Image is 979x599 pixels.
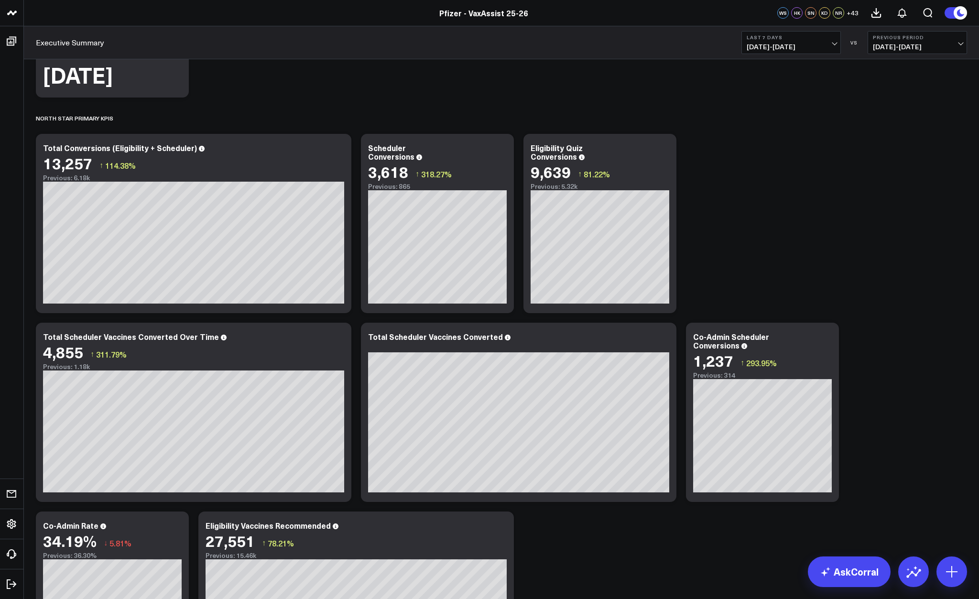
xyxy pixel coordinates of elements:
[531,142,583,162] div: Eligibility Quiz Conversions
[368,331,503,342] div: Total Scheduler Vaccines Converted
[43,142,197,153] div: Total Conversions (Eligibility + Scheduler)
[43,343,83,360] div: 4,855
[43,174,344,182] div: Previous: 6.18k
[206,520,331,531] div: Eligibility Vaccines Recommended
[868,31,967,54] button: Previous Period[DATE]-[DATE]
[262,537,266,549] span: ↑
[105,160,136,171] span: 114.38%
[846,40,863,45] div: VS
[693,352,733,369] div: 1,237
[747,34,836,40] b: Last 7 Days
[43,552,182,559] div: Previous: 36.30%
[421,169,452,179] span: 318.27%
[578,168,582,180] span: ↑
[833,7,844,19] div: NR
[268,538,294,548] span: 78.21%
[109,538,131,548] span: 5.81%
[43,363,344,370] div: Previous: 1.18k
[96,349,127,359] span: 311.79%
[43,64,113,86] div: [DATE]
[777,7,789,19] div: WS
[791,7,803,19] div: HK
[873,43,962,51] span: [DATE] - [DATE]
[740,357,744,369] span: ↑
[531,163,571,180] div: 9,639
[741,31,841,54] button: Last 7 Days[DATE]-[DATE]
[693,371,832,379] div: Previous: 314
[808,556,891,587] a: AskCorral
[747,43,836,51] span: [DATE] - [DATE]
[847,7,859,19] button: +43
[415,168,419,180] span: ↑
[104,537,108,549] span: ↓
[531,183,669,190] div: Previous: 5.32k
[847,10,859,16] span: + 43
[43,331,219,342] div: Total Scheduler Vaccines Converted Over Time
[873,34,962,40] b: Previous Period
[368,163,408,180] div: 3,618
[43,520,98,531] div: Co-Admin Rate
[206,532,255,549] div: 27,551
[36,37,104,48] a: Executive Summary
[693,331,769,350] div: Co-Admin Scheduler Conversions
[43,532,97,549] div: 34.19%
[805,7,816,19] div: SN
[36,107,113,129] div: North Star Primary KPIs
[43,154,92,172] div: 13,257
[439,8,528,18] a: Pfizer - VaxAssist 25-26
[584,169,610,179] span: 81.22%
[746,358,777,368] span: 293.95%
[206,552,507,559] div: Previous: 15.46k
[368,142,414,162] div: Scheduler Conversions
[99,159,103,172] span: ↑
[90,348,94,360] span: ↑
[819,7,830,19] div: KD
[368,183,507,190] div: Previous: 865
